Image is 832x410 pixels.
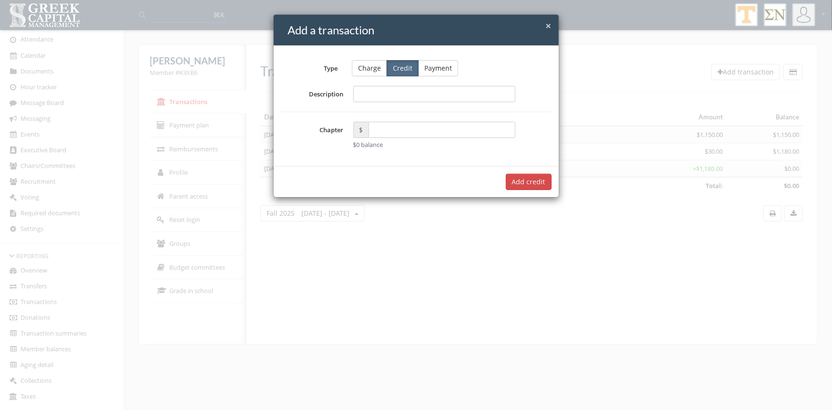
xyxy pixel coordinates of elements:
button: Add credit [506,174,552,190]
label: Description [281,86,349,102]
button: Credit [387,60,419,76]
span: × [546,19,552,32]
button: Payment [418,60,458,76]
div: $0 balance [353,140,516,149]
label: Chapter [281,122,349,149]
h4: Add a transaction [288,22,552,38]
button: Charge [352,60,387,76]
label: Type [274,61,345,73]
span: $ [353,122,369,138]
